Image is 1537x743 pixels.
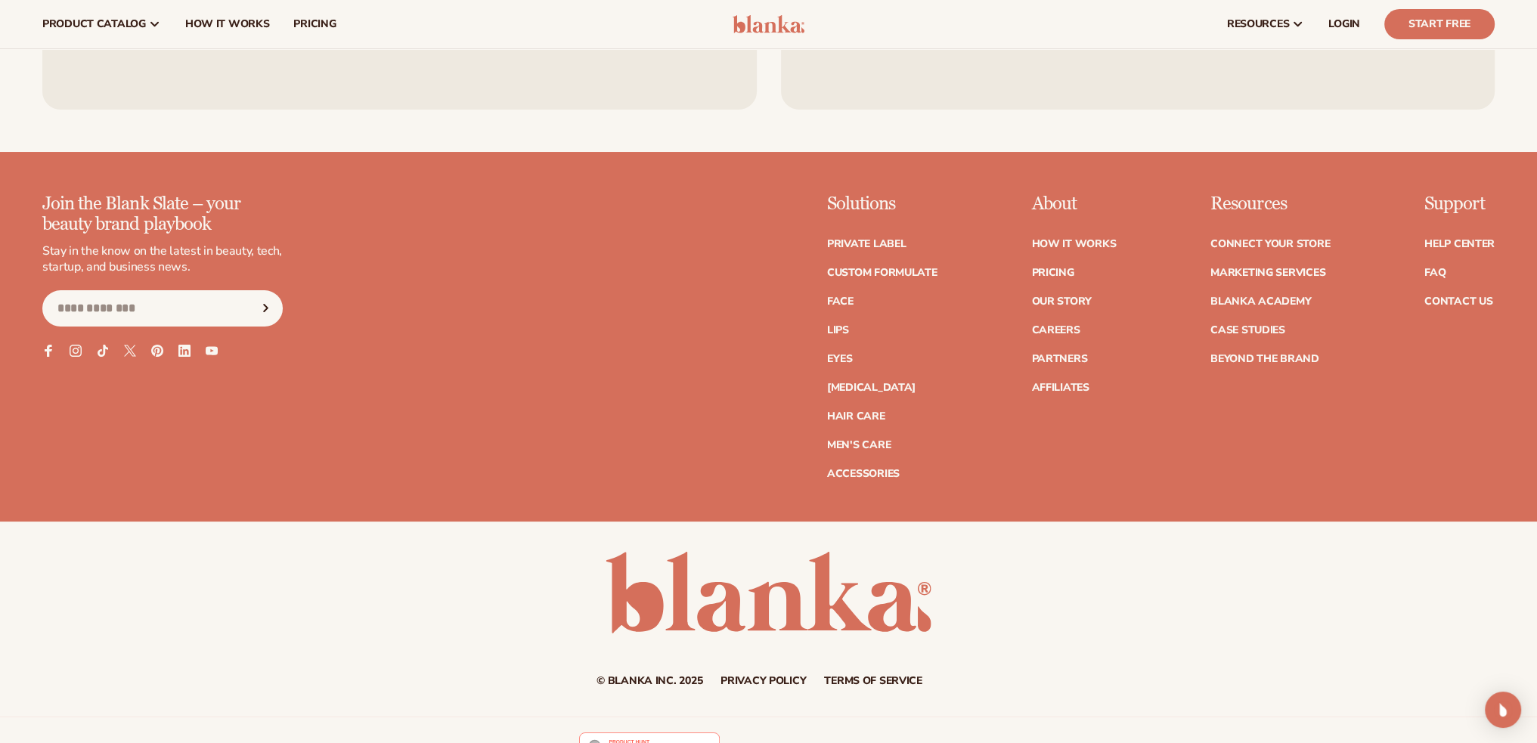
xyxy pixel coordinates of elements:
a: Blanka Academy [1210,296,1311,307]
a: Privacy policy [720,676,806,686]
a: Accessories [827,469,900,479]
a: Private label [827,239,906,249]
a: Case Studies [1210,325,1285,336]
p: Stay in the know on the latest in beauty, tech, startup, and business news. [42,243,283,275]
img: logo [733,15,804,33]
div: Open Intercom Messenger [1485,692,1521,728]
small: © Blanka Inc. 2025 [597,673,702,688]
a: How It Works [1031,239,1116,249]
a: Eyes [827,354,853,364]
a: Lips [827,325,849,336]
span: LOGIN [1328,18,1360,30]
span: resources [1227,18,1289,30]
span: How It Works [185,18,270,30]
a: Careers [1031,325,1080,336]
p: Resources [1210,194,1330,214]
a: Help Center [1424,239,1495,249]
a: Start Free [1384,9,1495,39]
a: Face [827,296,854,307]
span: pricing [293,18,336,30]
a: Pricing [1031,268,1074,278]
a: Beyond the brand [1210,354,1319,364]
a: Custom formulate [827,268,937,278]
a: Marketing services [1210,268,1325,278]
a: Partners [1031,354,1087,364]
a: Terms of service [824,676,922,686]
button: Subscribe [249,290,282,327]
span: product catalog [42,18,146,30]
a: Contact Us [1424,296,1492,307]
a: Hair Care [827,411,885,422]
a: FAQ [1424,268,1446,278]
p: About [1031,194,1116,214]
a: Connect your store [1210,239,1330,249]
p: Join the Blank Slate – your beauty brand playbook [42,194,283,234]
p: Solutions [827,194,937,214]
a: Our Story [1031,296,1091,307]
a: Affiliates [1031,382,1089,393]
a: [MEDICAL_DATA] [827,382,916,393]
a: Men's Care [827,440,891,450]
p: Support [1424,194,1495,214]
